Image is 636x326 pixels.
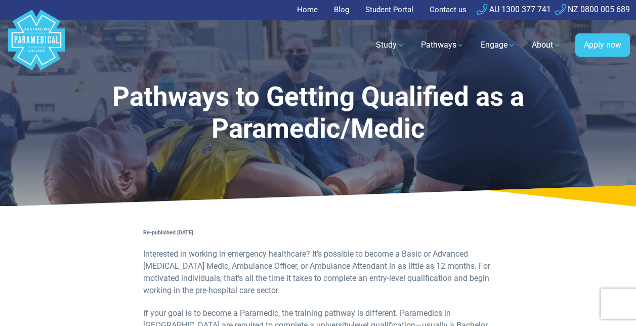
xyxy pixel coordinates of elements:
[370,31,411,59] a: Study
[575,33,630,57] a: Apply now
[475,31,522,59] a: Engage
[84,81,552,145] h1: Pathways to Getting Qualified as a Paramedic/Medic
[477,5,551,14] a: AU 1300 377 741
[143,229,193,236] strong: Re-published [DATE]
[6,20,67,71] a: Australian Paramedical College
[526,31,567,59] a: About
[143,248,493,297] p: Interested in working in emergency healthcare? It’s possible to become a Basic or Advanced [MEDIC...
[415,31,471,59] a: Pathways
[555,5,630,14] a: NZ 0800 005 689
